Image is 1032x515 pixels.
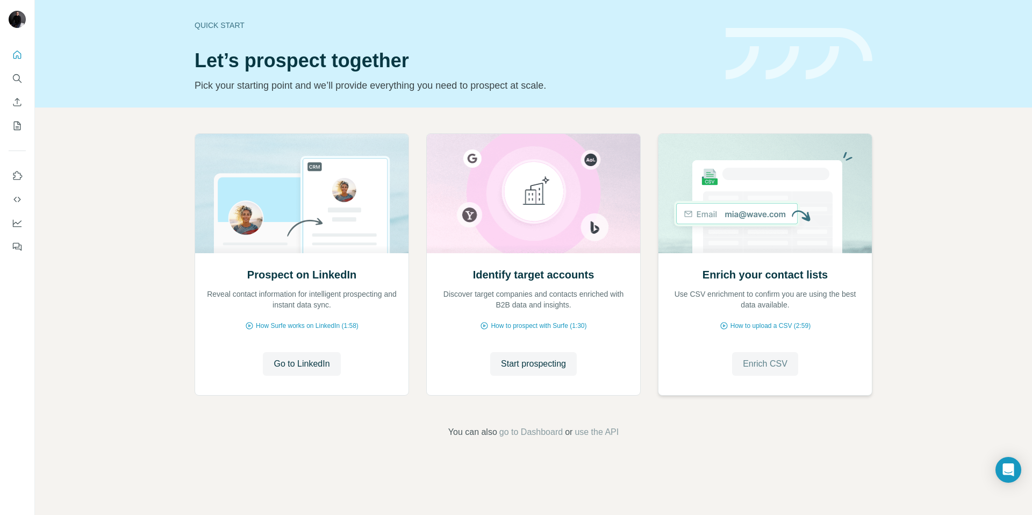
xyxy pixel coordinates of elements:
[658,134,872,253] img: Enrich your contact lists
[743,357,787,370] span: Enrich CSV
[9,69,26,88] button: Search
[565,426,572,439] span: or
[575,426,619,439] button: use the API
[9,237,26,256] button: Feedback
[438,289,629,310] p: Discover target companies and contacts enriched with B2B data and insights.
[206,289,398,310] p: Reveal contact information for intelligent prospecting and instant data sync.
[9,92,26,112] button: Enrich CSV
[9,166,26,185] button: Use Surfe on LinkedIn
[195,134,409,253] img: Prospect on LinkedIn
[995,457,1021,483] div: Open Intercom Messenger
[490,352,577,376] button: Start prospecting
[9,190,26,209] button: Use Surfe API
[195,20,713,31] div: Quick start
[9,45,26,65] button: Quick start
[263,352,340,376] button: Go to LinkedIn
[730,321,811,331] span: How to upload a CSV (2:59)
[669,289,861,310] p: Use CSV enrichment to confirm you are using the best data available.
[274,357,329,370] span: Go to LinkedIn
[9,11,26,28] img: Avatar
[473,267,594,282] h2: Identify target accounts
[195,50,713,71] h1: Let’s prospect together
[195,78,713,93] p: Pick your starting point and we’ll provide everything you need to prospect at scale.
[726,28,872,80] img: banner
[9,213,26,233] button: Dashboard
[256,321,359,331] span: How Surfe works on LinkedIn (1:58)
[426,134,641,253] img: Identify target accounts
[448,426,497,439] span: You can also
[732,352,798,376] button: Enrich CSV
[491,321,586,331] span: How to prospect with Surfe (1:30)
[9,116,26,135] button: My lists
[499,426,563,439] button: go to Dashboard
[501,357,566,370] span: Start prospecting
[247,267,356,282] h2: Prospect on LinkedIn
[703,267,828,282] h2: Enrich your contact lists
